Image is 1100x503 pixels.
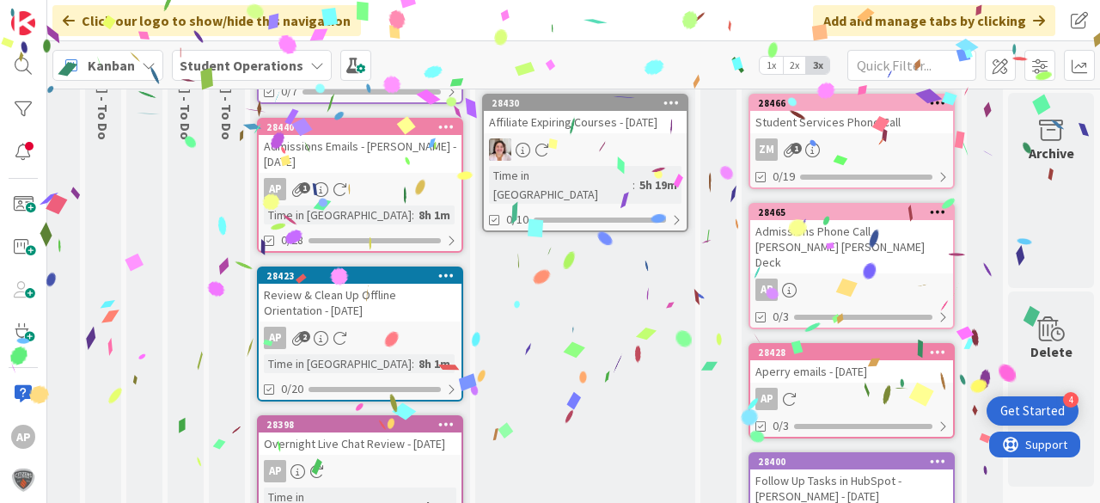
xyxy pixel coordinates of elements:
div: Click our logo to show/hide this navigation [52,5,361,36]
div: AP [264,327,286,349]
b: Student Operations [180,57,303,74]
div: 28398 [266,419,461,431]
div: Open Get Started checklist, remaining modules: 4 [987,396,1079,426]
div: 28423 [266,270,461,282]
div: 28398 [259,417,461,432]
div: 28465 [758,206,953,218]
div: 28466 [758,97,953,109]
div: Time in [GEOGRAPHIC_DATA] [264,354,412,373]
span: : [412,354,414,373]
div: 28440Admissions Emails - [PERSON_NAME] - [DATE] [259,120,461,173]
div: AP [755,279,778,301]
div: AP [11,425,35,449]
div: Student Services Phone Call [750,111,953,133]
span: 0/3 [773,308,789,326]
div: 28400 [758,456,953,468]
div: Time in [GEOGRAPHIC_DATA] [264,205,412,224]
a: 28423Review & Clean Up Offline Orientation - [DATE]APTime in [GEOGRAPHIC_DATA]:8h 1m0/20 [257,267,463,402]
div: 28430Affiliate Expiring Courses - [DATE] [484,95,687,133]
div: AP [264,178,286,200]
input: Quick Filter... [847,50,976,81]
div: 28465 [750,205,953,220]
div: 28466 [750,95,953,111]
div: AP [750,388,953,410]
div: 28466Student Services Phone Call [750,95,953,133]
div: ZM [755,138,778,161]
div: Get Started [1000,402,1065,420]
div: Affiliate Expiring Courses - [DATE] [484,111,687,133]
a: 28440Admissions Emails - [PERSON_NAME] - [DATE]APTime in [GEOGRAPHIC_DATA]:8h 1m0/28 [257,118,463,253]
div: Delete [1030,341,1072,362]
a: 28466Student Services Phone CallZM0/19 [749,94,955,189]
a: 28465Admissions Phone Call - [PERSON_NAME] [PERSON_NAME] DeckAP0/3 [749,203,955,329]
div: 28440 [259,120,461,135]
div: 28398Overnight Live Chat Review - [DATE] [259,417,461,455]
div: 28400 [750,454,953,469]
a: 28428Aperry emails - [DATE]AP0/3 [749,343,955,439]
span: 3x [806,57,829,74]
div: 28428 [750,345,953,360]
div: ZM [750,138,953,161]
span: Kanban [88,55,135,76]
div: AP [755,388,778,410]
span: 0/19 [773,168,795,186]
span: 0/28 [281,231,303,249]
div: 28428Aperry emails - [DATE] [750,345,953,383]
div: AP [750,279,953,301]
div: Aperry emails - [DATE] [750,360,953,383]
span: 2 [299,331,310,342]
span: : [632,175,635,194]
div: EW [484,138,687,161]
span: 0/7 [281,83,297,101]
span: 2x [783,57,806,74]
span: 1 [299,182,310,193]
span: 0/10 [506,211,529,229]
div: AP [259,178,461,200]
span: Support [36,3,78,23]
img: Visit kanbanzone.com [11,11,35,35]
div: Archive [1029,143,1074,163]
div: Admissions Phone Call - [PERSON_NAME] [PERSON_NAME] Deck [750,220,953,273]
div: 5h 19m [635,175,681,194]
img: avatar [11,468,35,492]
div: AP [259,327,461,349]
div: 28465Admissions Phone Call - [PERSON_NAME] [PERSON_NAME] Deck [750,205,953,273]
div: Add and manage tabs by clicking [813,5,1055,36]
div: AP [264,460,286,482]
span: 0/3 [773,417,789,435]
div: 28430 [492,97,687,109]
div: 28440 [266,121,461,133]
div: 8h 1m [414,354,455,373]
a: 28430Affiliate Expiring Courses - [DATE]EWTime in [GEOGRAPHIC_DATA]:5h 19m0/10 [482,94,688,232]
div: Review & Clean Up Offline Orientation - [DATE] [259,284,461,322]
div: 28423Review & Clean Up Offline Orientation - [DATE] [259,268,461,322]
div: 28430 [484,95,687,111]
div: 4 [1063,392,1079,408]
span: 1x [760,57,783,74]
span: 0/20 [281,380,303,398]
img: EW [489,138,511,161]
div: Time in [GEOGRAPHIC_DATA] [489,166,632,204]
div: Overnight Live Chat Review - [DATE] [259,432,461,455]
div: AP [259,460,461,482]
div: 28423 [259,268,461,284]
div: Admissions Emails - [PERSON_NAME] - [DATE] [259,135,461,173]
div: 28428 [758,347,953,359]
span: 1 [791,143,802,154]
span: : [412,205,414,224]
div: 8h 1m [414,205,455,224]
